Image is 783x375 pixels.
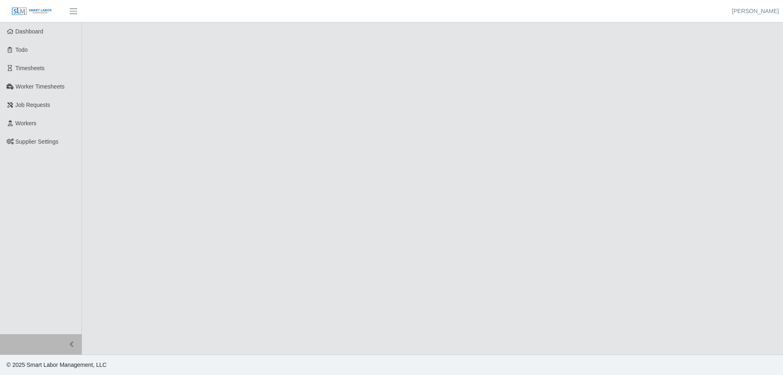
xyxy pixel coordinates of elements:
[15,138,59,145] span: Supplier Settings
[732,7,779,16] a: [PERSON_NAME]
[15,65,45,71] span: Timesheets
[7,362,106,368] span: © 2025 Smart Labor Management, LLC
[11,7,52,16] img: SLM Logo
[15,83,64,90] span: Worker Timesheets
[15,47,28,53] span: Todo
[15,28,44,35] span: Dashboard
[15,102,51,108] span: Job Requests
[15,120,37,126] span: Workers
